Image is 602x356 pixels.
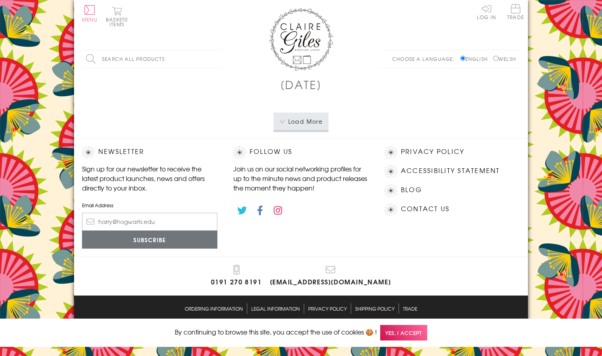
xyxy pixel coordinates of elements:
input: Welsh [493,56,498,61]
a: Privacy Policy [308,303,347,313]
a: Ordering Information [185,303,243,313]
label: Welsh [493,55,516,62]
img: Claire Giles Greetings Cards [269,8,333,71]
a: Log In [477,4,496,19]
a: Privacy Policy [401,146,464,157]
h2: Newsletter [82,146,217,158]
button: Load More [274,113,329,130]
p: Sign up for our newsletter to receive the latest product launches, news and offers directly to yo... [82,164,217,193]
span: Yes, I accept [380,325,427,340]
a: [EMAIL_ADDRESS][DOMAIN_NAME] [270,265,391,288]
button: Basket0 items [106,6,128,27]
input: English [460,56,465,61]
p: Join us on our social networking profiles for up to the minute news and product releases the mome... [233,164,369,193]
a: Blog [401,185,422,195]
a: Contact Us [401,204,450,214]
span: Menu [82,16,98,23]
a: Shipping Policy [355,303,395,313]
p: Choose a language: [392,55,459,62]
a: 0191 270 8191 [211,265,262,288]
span: 0 items [109,16,128,28]
a: Trade [403,303,417,313]
input: Search [213,50,221,68]
button: Menu [82,5,98,22]
a: Legal Information [251,303,300,313]
label: English [460,55,492,62]
span: Trade [507,4,524,19]
a: Trade [507,4,524,21]
a: Accessibility Statement [401,165,500,176]
label: Email Address [82,202,217,209]
h1: [DATE] [280,76,322,93]
h2: Follow Us [233,146,369,158]
input: Search all products [82,50,221,68]
input: Subscribe [82,231,217,249]
input: harry@hogwarts.edu [82,213,217,231]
